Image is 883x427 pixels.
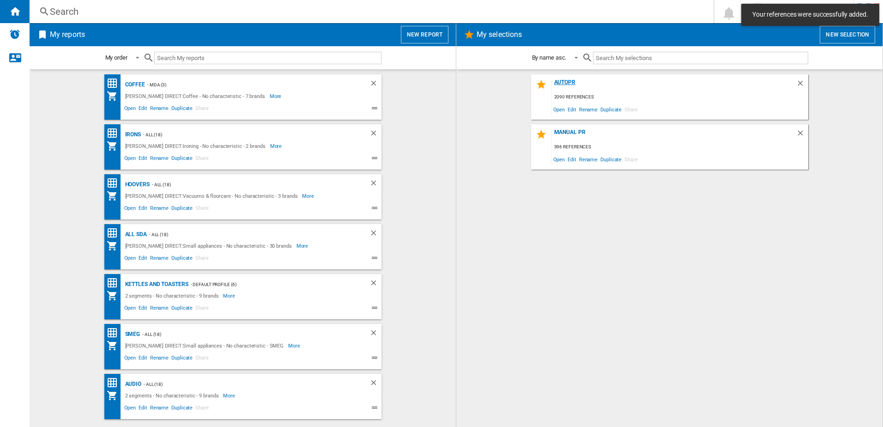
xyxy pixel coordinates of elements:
[149,254,170,265] span: Rename
[369,179,381,190] div: Delete
[170,354,194,365] span: Duplicate
[475,26,524,43] h2: My selections
[107,177,123,189] div: Price Ranking
[270,91,283,102] span: More
[154,52,381,64] input: Search My reports
[137,104,149,115] span: Edit
[223,390,236,401] span: More
[9,29,20,40] img: alerts-logo.svg
[270,140,284,152] span: More
[123,79,145,91] div: Coffee
[302,190,315,201] span: More
[552,153,567,165] span: Open
[369,79,381,91] div: Delete
[194,354,210,365] span: Share
[145,79,351,91] div: - mda (3)
[123,190,302,201] div: [PERSON_NAME] DIRECT:Vacuums & floorcare - No characteristic - 3 brands
[107,290,123,301] div: My Assortment
[107,91,123,102] div: My Assortment
[137,354,149,365] span: Edit
[107,340,123,351] div: My Assortment
[796,79,808,91] div: Delete
[123,290,224,301] div: 2 segments - No characteristic - 9 brands
[369,279,381,290] div: Delete
[820,26,875,43] button: New selection
[288,340,302,351] span: More
[170,304,194,315] span: Duplicate
[123,403,138,415] span: Open
[137,403,149,415] span: Edit
[48,26,87,43] h2: My reports
[369,229,381,240] div: Delete
[50,5,689,18] div: Search
[149,304,170,315] span: Rename
[552,129,796,141] div: MANUAL PR
[369,129,381,140] div: Delete
[123,179,150,190] div: Hoovers
[107,390,123,401] div: My Assortment
[599,153,623,165] span: Duplicate
[750,10,871,19] span: Your references were successfully added.
[123,254,138,265] span: Open
[188,279,351,290] div: - Default profile (6)
[194,304,210,315] span: Share
[150,179,351,190] div: - ALL (18)
[578,153,599,165] span: Rename
[123,354,138,365] span: Open
[170,254,194,265] span: Duplicate
[149,354,170,365] span: Rename
[552,103,567,116] span: Open
[123,129,141,140] div: Irons
[137,304,149,315] span: Edit
[123,279,188,290] div: Kettles and Toasters
[552,91,808,103] div: 2090 references
[369,378,381,390] div: Delete
[170,403,194,415] span: Duplicate
[194,403,210,415] span: Share
[123,91,270,102] div: [PERSON_NAME] DIRECT:Coffee - No characteristic - 7 brands
[194,254,210,265] span: Share
[107,227,123,239] div: Price Ranking
[170,104,194,115] span: Duplicate
[123,204,138,215] span: Open
[170,154,194,165] span: Duplicate
[149,204,170,215] span: Rename
[566,103,578,116] span: Edit
[566,153,578,165] span: Edit
[170,204,194,215] span: Duplicate
[140,329,351,340] div: - ALL (18)
[123,340,289,351] div: [PERSON_NAME] DIRECT:Small appliances - No characteristic - SMEG
[123,390,224,401] div: 2 segments - No characteristic - 9 brands
[107,128,123,139] div: Price Ranking
[141,378,351,390] div: - ALL (18)
[147,229,351,240] div: - ALL (18)
[107,78,123,89] div: Price Ranking
[552,141,808,153] div: 396 references
[137,154,149,165] span: Edit
[223,290,236,301] span: More
[593,52,808,64] input: Search My selections
[149,104,170,115] span: Rename
[123,329,140,340] div: SMEG
[194,204,210,215] span: Share
[149,154,170,165] span: Rename
[296,240,310,251] span: More
[107,140,123,152] div: My Assortment
[369,329,381,340] div: Delete
[796,129,808,141] div: Delete
[401,26,448,43] button: New report
[123,378,142,390] div: Audio
[107,190,123,201] div: My Assortment
[107,327,123,339] div: Price Ranking
[123,140,270,152] div: [PERSON_NAME] DIRECT:Ironing - No characteristic - 2 brands
[123,229,147,240] div: All SDA
[194,104,210,115] span: Share
[105,54,127,61] div: My order
[578,103,599,116] span: Rename
[137,204,149,215] span: Edit
[137,254,149,265] span: Edit
[599,103,623,116] span: Duplicate
[532,54,567,61] div: By name asc.
[623,103,639,116] span: Share
[149,403,170,415] span: Rename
